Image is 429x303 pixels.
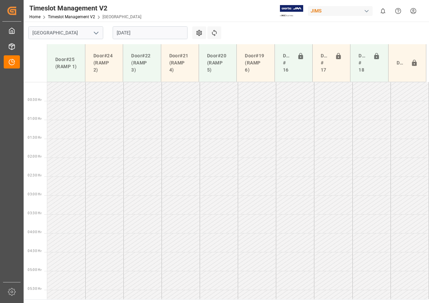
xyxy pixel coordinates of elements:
div: JIMS [308,6,373,16]
div: Doors # 17 [318,50,332,76]
input: DD-MM-YYYY [113,26,188,39]
button: JIMS [308,4,375,17]
div: Door#19 (RAMP 6) [242,50,269,76]
span: 03:00 Hr [28,192,41,196]
button: show 0 new notifications [375,3,391,19]
span: 02:00 Hr [28,155,41,158]
span: 04:30 Hr [28,249,41,253]
div: Door#24 (RAMP 2) [91,50,117,76]
span: 00:30 Hr [28,98,41,102]
div: Door#21 (RAMP 4) [167,50,193,76]
span: 01:30 Hr [28,136,41,139]
span: 02:30 Hr [28,173,41,177]
div: Doors # 18 [356,50,370,76]
div: Door#23 [394,57,408,70]
div: Door#25 (RAMP 1) [53,53,80,73]
div: Timeslot Management V2 [29,3,141,13]
button: Help Center [391,3,406,19]
input: Type to search/select [28,26,103,39]
div: Door#22 (RAMP 3) [128,50,155,76]
span: 01:00 Hr [28,117,41,120]
span: 05:30 Hr [28,287,41,291]
span: 03:30 Hr [28,211,41,215]
div: Doors # 16 [280,50,294,76]
img: Exertis%20JAM%20-%20Email%20Logo.jpg_1722504956.jpg [280,5,303,17]
button: open menu [91,28,101,38]
a: Timeslot Management V2 [48,15,95,19]
a: Home [29,15,40,19]
span: 05:00 Hr [28,268,41,272]
div: Door#20 (RAMP 5) [204,50,231,76]
span: 04:00 Hr [28,230,41,234]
